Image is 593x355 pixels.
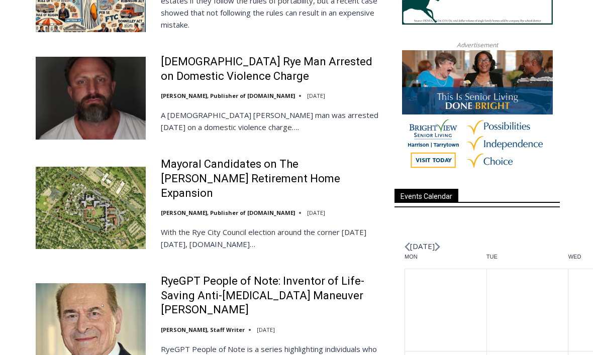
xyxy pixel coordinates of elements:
img: Mayoral Candidates on The Osborn Retirement Home Expansion [36,167,146,250]
time: [DATE] [257,326,275,334]
a: RyeGPT People of Note: Inventor of Life-Saving Anti-[MEDICAL_DATA] Maneuver [PERSON_NAME] [161,275,381,318]
a: Previous month [405,243,410,252]
time: [DATE] [307,92,325,100]
a: [DEMOGRAPHIC_DATA] Rye Man Arrested on Domestic Violence Charge [161,55,381,84]
a: [PERSON_NAME], Publisher of [DOMAIN_NAME] [161,92,295,100]
span: Events Calendar [394,189,458,203]
img: 42 Year Old Rye Man Arrested on Domestic Violence Charge [36,57,146,140]
li: [DATE] [410,240,435,254]
a: Mayoral Candidates on The [PERSON_NAME] Retirement Home Expansion [161,158,381,201]
span: Mon [405,254,486,261]
a: [PERSON_NAME], Staff Writer [161,326,245,334]
p: A [DEMOGRAPHIC_DATA] [PERSON_NAME] man was arrested [DATE] on a domestic violence charge…. [161,109,381,134]
div: Monday [405,254,486,269]
span: Advertisement [447,41,508,50]
time: [DATE] [307,209,325,217]
div: Tuesday [486,254,568,269]
a: Next month [435,243,440,252]
a: [PERSON_NAME], Publisher of [DOMAIN_NAME] [161,209,295,217]
span: Tue [486,254,568,261]
p: With the Rye City Council election around the corner [DATE][DATE], [DOMAIN_NAME]… [161,226,381,251]
img: Brightview Senior Living [402,51,553,176]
